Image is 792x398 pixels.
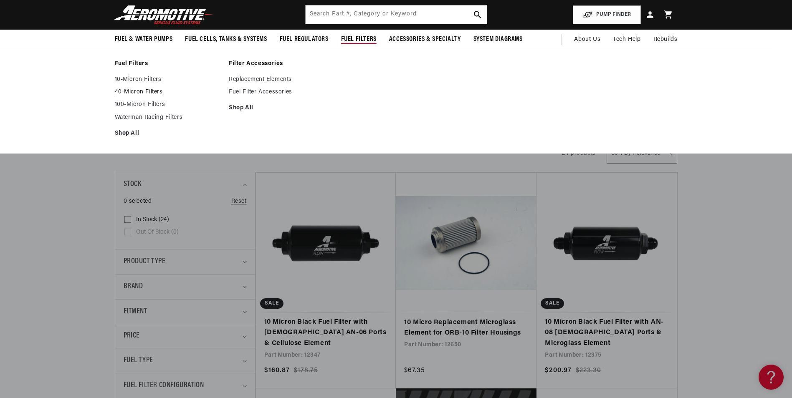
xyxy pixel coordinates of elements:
span: Fuel & Water Pumps [115,35,173,44]
button: PUMP FINDER [573,5,641,24]
summary: Tech Help [607,30,647,50]
summary: Stock (0 selected) [124,172,247,197]
summary: Fuel Filter Configuration (0 selected) [124,373,247,398]
button: search button [468,5,487,24]
summary: Fuel & Water Pumps [109,30,179,49]
a: Replacement Elements [229,76,335,83]
summary: Rebuilds [647,30,684,50]
summary: Fuel Filters [335,30,383,49]
span: About Us [574,36,600,43]
a: 40-Micron Filters [115,88,221,96]
summary: System Diagrams [467,30,529,49]
summary: Fuel Cells, Tanks & Systems [179,30,273,49]
a: Shop All [115,130,221,137]
span: System Diagrams [473,35,523,44]
summary: Fuel Type (0 selected) [124,348,247,373]
span: Fuel Cells, Tanks & Systems [185,35,267,44]
a: 10 Micro Replacement Microglass Element for ORB-10 Filter Housings [404,317,528,339]
a: Waterman Racing Filters [115,114,221,121]
a: 100-Micron Filters [115,101,221,108]
input: Search by Part Number, Category or Keyword [306,5,487,24]
img: Aeromotive [111,5,216,25]
a: Fuel Filter Accessories [229,88,335,96]
summary: Fuel Regulators [273,30,335,49]
a: Reset [231,197,247,206]
span: Fuel Type [124,355,153,367]
span: Price [124,330,140,342]
a: About Us [568,30,607,50]
span: Fuel Filters [341,35,377,44]
span: Rebuilds [653,35,678,44]
span: Out of stock (0) [136,229,179,236]
summary: Product type (0 selected) [124,249,247,274]
summary: Price [124,324,247,348]
span: 24 products [562,150,596,156]
a: 10-Micron Filters [115,76,221,83]
summary: Brand (0 selected) [124,275,247,299]
a: Fuel Filters [115,60,221,68]
span: Tech Help [613,35,640,44]
span: Accessories & Specialty [389,35,461,44]
a: Shop All [229,104,335,112]
span: Fuel Filter Configuration [124,380,204,392]
summary: Fitment (0 selected) [124,300,247,324]
span: Stock [124,179,142,191]
span: Fitment [124,306,147,318]
a: Filter Accessories [229,60,335,68]
span: 0 selected [124,197,152,206]
summary: Accessories & Specialty [383,30,467,49]
span: In stock (24) [136,216,169,224]
span: Brand [124,281,143,293]
a: 10 Micron Black Fuel Filter with AN-08 [DEMOGRAPHIC_DATA] Ports & Microglass Element [545,317,668,349]
span: Product type [124,256,166,268]
span: Fuel Regulators [280,35,329,44]
a: 10 Micron Black Fuel Filter with [DEMOGRAPHIC_DATA] AN-06 Ports & Cellulose Element [264,317,388,349]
